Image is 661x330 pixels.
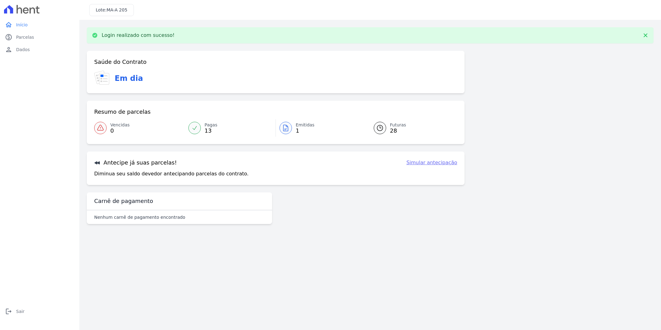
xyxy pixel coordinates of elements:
[94,58,147,66] h3: Saúde do Contrato
[390,122,406,128] span: Futuras
[94,170,249,178] p: Diminua seu saldo devedor antecipando parcelas do contrato.
[94,197,153,205] h3: Carnê de pagamento
[115,73,143,84] h3: Em dia
[2,43,77,56] a: personDados
[5,21,12,29] i: home
[5,46,12,53] i: person
[94,108,151,116] h3: Resumo de parcelas
[110,122,130,128] span: Vencidas
[5,33,12,41] i: paid
[296,128,315,133] span: 1
[205,128,217,133] span: 13
[94,119,185,137] a: Vencidas 0
[2,19,77,31] a: homeInício
[185,119,275,137] a: Pagas 13
[366,119,457,137] a: Futuras 28
[110,128,130,133] span: 0
[16,34,34,40] span: Parcelas
[16,308,24,315] span: Sair
[16,22,28,28] span: Início
[390,128,406,133] span: 28
[5,308,12,315] i: logout
[102,32,175,38] p: Login realizado com sucesso!
[96,7,127,13] h3: Lote:
[107,7,127,12] span: MA-A 205
[2,305,77,318] a: logoutSair
[2,31,77,43] a: paidParcelas
[406,159,457,166] a: Simular antecipação
[296,122,315,128] span: Emitidas
[94,159,177,166] h3: Antecipe já suas parcelas!
[16,46,30,53] span: Dados
[94,214,185,220] p: Nenhum carnê de pagamento encontrado
[205,122,217,128] span: Pagas
[276,119,366,137] a: Emitidas 1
